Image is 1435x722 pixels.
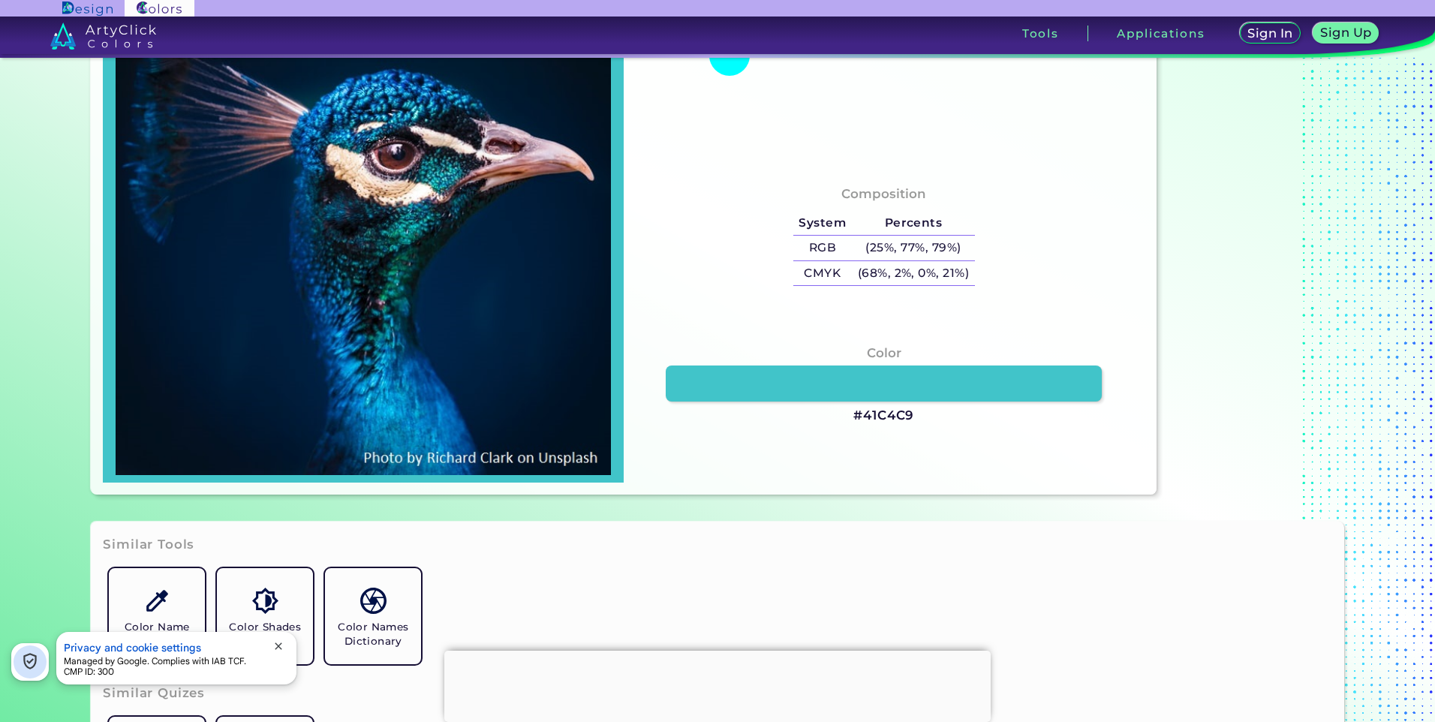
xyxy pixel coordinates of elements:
[867,342,901,364] h4: Color
[853,407,914,425] h3: #41C4C9
[1022,28,1059,39] h3: Tools
[211,562,319,670] a: Color Shades Finder
[115,620,199,648] h5: Color Name Finder
[360,588,387,614] img: icon_color_names_dictionary.svg
[793,211,852,236] h5: System
[841,183,926,205] h4: Composition
[793,236,852,260] h5: RGB
[1117,28,1205,39] h3: Applications
[103,562,211,670] a: Color Name Finder
[444,651,991,718] iframe: Advertisement
[852,211,975,236] h5: Percents
[852,236,975,260] h5: (25%, 77%, 79%)
[144,588,170,614] img: icon_color_name_finder.svg
[1321,27,1370,39] h5: Sign Up
[793,261,852,286] h5: CMYK
[319,562,427,670] a: Color Names Dictionary
[1241,23,1299,44] a: Sign In
[252,588,278,614] img: icon_color_shades.svg
[852,261,975,286] h5: (68%, 2%, 0%, 21%)
[331,620,415,648] h5: Color Names Dictionary
[62,2,113,16] img: ArtyClick Design logo
[223,620,307,648] h5: Color Shades Finder
[103,684,205,702] h3: Similar Quizes
[103,536,194,554] h3: Similar Tools
[1249,28,1292,40] h5: Sign In
[50,23,156,50] img: logo_artyclick_colors_white.svg
[1314,23,1377,44] a: Sign Up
